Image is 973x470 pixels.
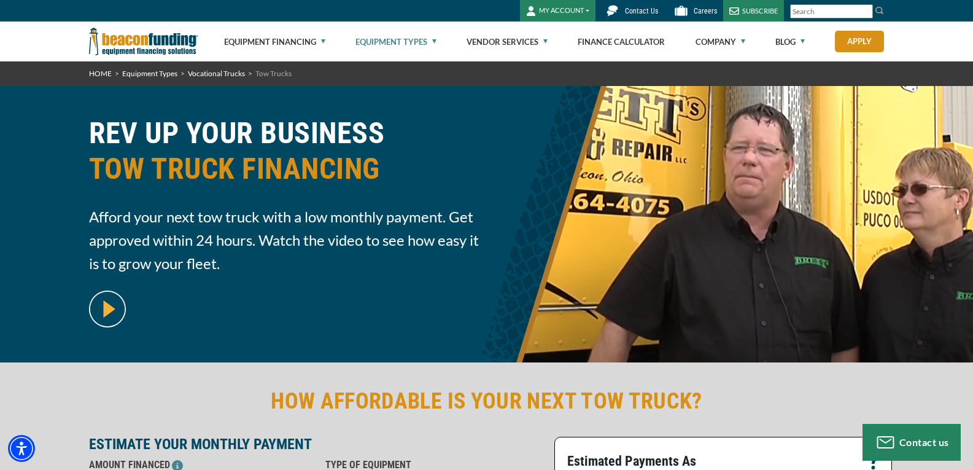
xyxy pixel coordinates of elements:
[694,7,717,15] span: Careers
[355,22,436,61] a: Equipment Types
[89,205,479,275] span: Afford your next tow truck with a low monthly payment. Get approved within 24 hours. Watch the vi...
[625,7,658,15] span: Contact Us
[875,6,885,15] img: Search
[790,4,873,18] input: Search
[89,116,479,196] h1: REV UP YOUR BUSINESS
[122,69,177,78] a: Equipment Types
[775,22,805,61] a: Blog
[835,31,884,52] a: Apply
[578,22,665,61] a: Finance Calculator
[860,7,870,17] a: Clear search text
[89,387,885,415] h2: HOW AFFORDABLE IS YOUR NEXT TOW TRUCK?
[255,69,292,78] span: Tow Trucks
[224,22,325,61] a: Equipment Financing
[188,69,245,78] a: Vocational Trucks
[8,435,35,462] div: Accessibility Menu
[899,436,949,448] span: Contact us
[868,454,879,469] p: ?
[89,291,126,327] img: video modal pop-up play button
[89,22,198,61] img: Beacon Funding Corporation logo
[89,151,479,187] span: TOW TRUCK FINANCING
[89,69,112,78] a: HOME
[467,22,548,61] a: Vendor Services
[696,22,745,61] a: Company
[89,437,547,452] p: ESTIMATE YOUR MONTHLY PAYMENT
[863,424,961,461] button: Contact us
